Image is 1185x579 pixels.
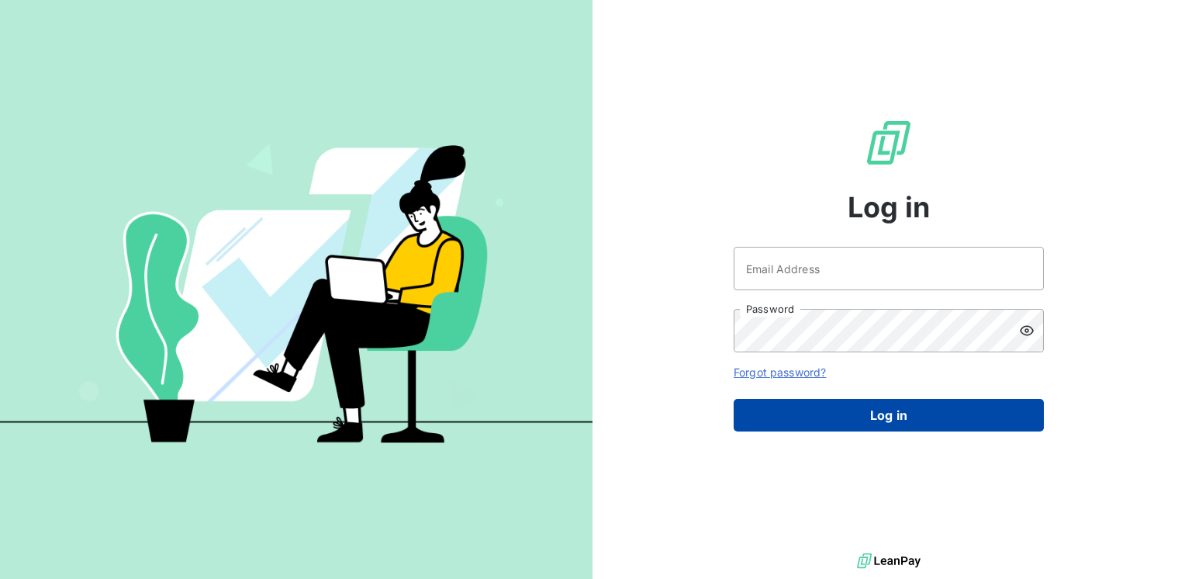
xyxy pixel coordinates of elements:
span: Log in [848,186,931,228]
button: Log in [734,399,1044,432]
img: LeanPay Logo [864,118,914,168]
img: logo [857,550,921,573]
input: placeholder [734,247,1044,290]
a: Forgot password? [734,366,826,379]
